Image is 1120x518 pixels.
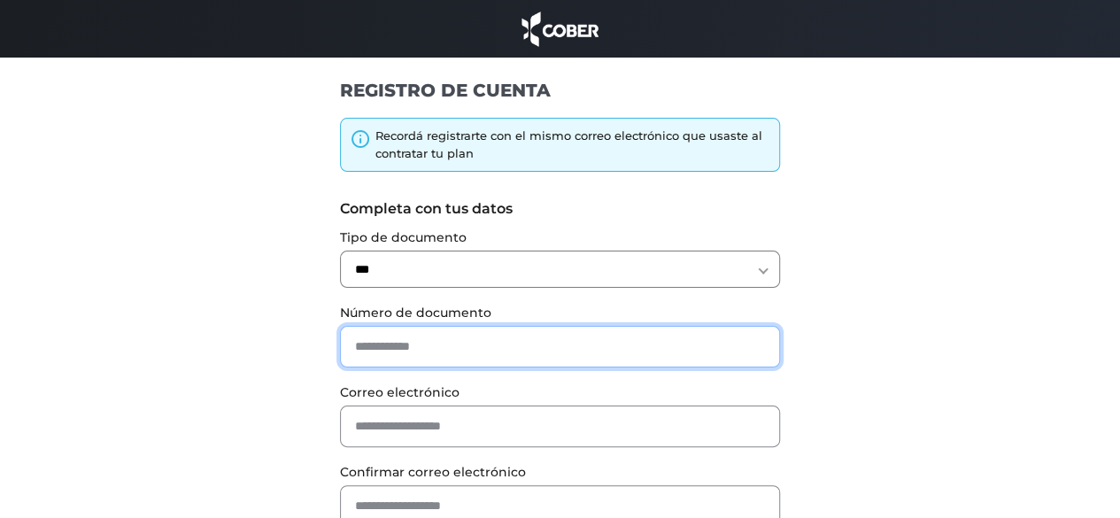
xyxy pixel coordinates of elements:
h1: REGISTRO DE CUENTA [340,79,780,102]
img: cober_marca.png [517,9,604,49]
label: Completa con tus datos [340,198,780,220]
div: Recordá registrarte con el mismo correo electrónico que usaste al contratar tu plan [375,128,770,162]
label: Confirmar correo electrónico [340,463,780,482]
label: Número de documento [340,304,780,322]
label: Tipo de documento [340,228,780,247]
label: Correo electrónico [340,383,780,402]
